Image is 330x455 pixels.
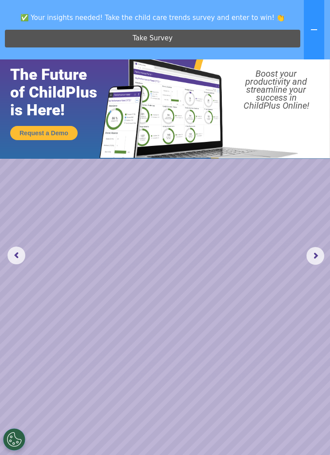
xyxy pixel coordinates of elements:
[10,66,115,119] rs-layer: The Future of ChildPlus is Here!
[228,70,325,110] rs-layer: Boost your productivity and streamline your success in ChildPlus Online!
[4,9,302,26] span: ✅ Your insights needed! Take the child care trends survey and enter to win! 👏
[142,88,180,94] span: Phone number
[133,31,173,46] span: Take Survey
[10,126,78,140] a: Request a Demo
[3,428,25,451] button: Cookies Settings
[5,30,300,47] a: Take Survey
[181,359,330,455] iframe: Chat Widget
[142,51,169,58] span: Last name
